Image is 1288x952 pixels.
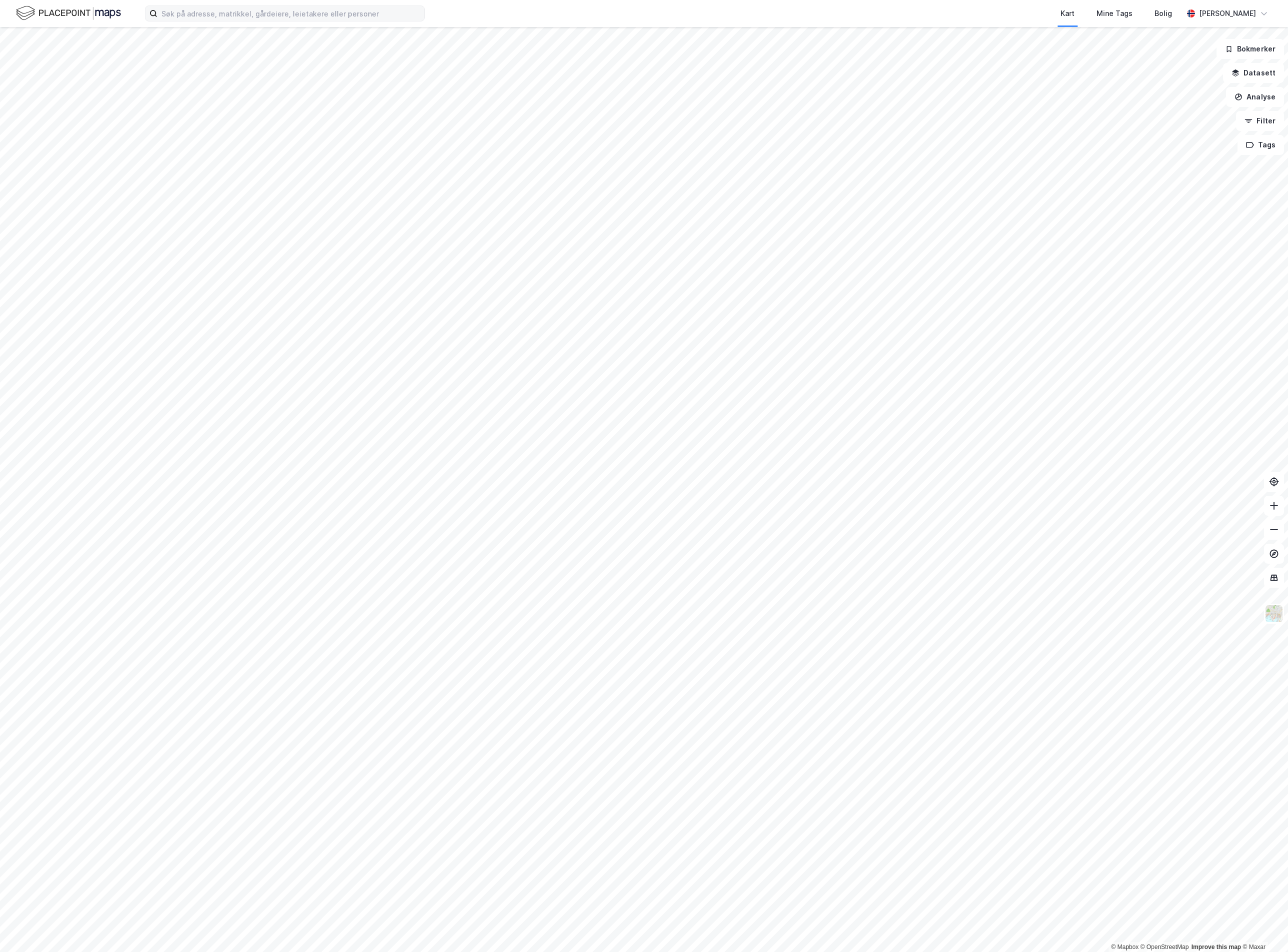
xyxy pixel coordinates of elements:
[1111,944,1139,951] a: Mapbox
[1192,944,1241,951] a: Improve this map
[1226,87,1284,107] button: Analyse
[1265,604,1284,623] img: Z
[16,4,121,22] img: logo.f888ab2527a4732fd821a326f86c7f29.svg
[1199,7,1256,19] div: [PERSON_NAME]
[1097,7,1133,19] div: Mine Tags
[1217,39,1284,59] button: Bokmerker
[1141,944,1189,951] a: OpenStreetMap
[157,6,424,21] input: Søk på adresse, matrikkel, gårdeiere, leietakere eller personer
[1238,904,1288,952] iframe: Chat Widget
[1238,904,1288,952] div: Kontrollprogram for chat
[1223,63,1284,83] button: Datasett
[1061,7,1075,19] div: Kart
[1238,135,1284,155] button: Tags
[1236,111,1284,131] button: Filter
[1155,7,1172,19] div: Bolig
